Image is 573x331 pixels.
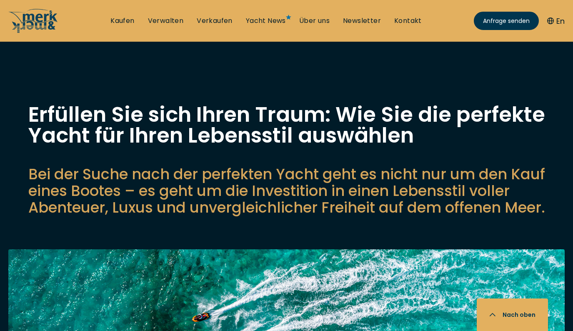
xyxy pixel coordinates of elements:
[343,16,381,25] a: Newsletter
[28,104,545,146] h1: Erfüllen Sie sich Ihren Traum: Wie Sie die perfekte Yacht für Ihren Lebensstil auswählen
[483,17,530,25] span: Anfrage senden
[197,16,233,25] a: Verkaufen
[28,166,545,216] p: Bei der Suche nach der perfekten Yacht geht es nicht nur um den Kauf eines Bootes – es geht um di...
[110,16,134,25] a: Kaufen
[477,298,548,331] button: Nach oben
[474,12,539,30] a: Anfrage senden
[246,16,286,25] a: Yacht News
[148,16,184,25] a: Verwalten
[394,16,422,25] a: Kontakt
[299,16,330,25] a: Über uns
[547,15,565,27] button: En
